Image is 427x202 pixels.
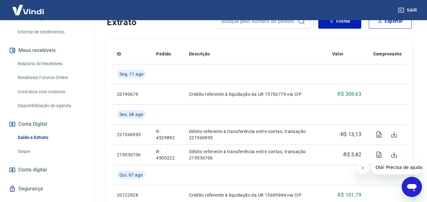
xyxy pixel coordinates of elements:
p: Débito referente à transferência entre contas, transação 219536706 [189,148,322,161]
a: Relatório de Recebíveis [15,57,87,70]
iframe: Mensagem da empresa [372,160,422,174]
p: Crédito referente à liquidação da UR 15695944 via CIP [189,192,322,198]
a: Saldo e Extrato [15,131,87,144]
button: Meus recebíveis [8,43,87,57]
a: Conta digital [8,163,87,177]
iframe: Fechar mensagem [357,162,369,174]
img: Vindi [8,0,49,20]
span: Visualizar [371,147,387,162]
p: 20122928 [117,192,146,198]
button: Filtros [318,14,361,29]
p: 20190679 [117,91,146,97]
p: R-4500222 [156,148,179,161]
p: Comprovante [373,51,402,57]
p: Crédito referente à liquidação da UR 15756779 via CIP [189,91,322,97]
span: Conta digital [18,165,47,174]
p: R$ 101,79 [338,191,361,199]
p: Descrição [189,51,210,57]
span: Qui, 07 ago [119,172,143,178]
span: Download [387,147,402,162]
span: Visualizar [371,127,387,142]
span: Seg, 11 ago [119,71,143,77]
a: Recebíveis Futuros Online [15,71,87,84]
a: Saque [15,145,87,158]
button: Conta Digital [8,117,87,131]
button: Exportar [369,14,412,29]
p: -R$ 13,13 [339,131,361,138]
iframe: Botão para abrir a janela de mensagens [402,177,422,197]
input: Busque pelo número do pedido [221,16,295,26]
p: R-4529892 [156,128,179,141]
h4: Extrato [107,16,208,29]
p: Valor [332,51,344,57]
p: Débito referente à transferência entre contas, transação 221560995 [189,128,322,141]
p: -R$ 3,42 [342,151,361,159]
p: 219536706 [117,152,146,158]
a: Informe de rendimentos [15,26,87,38]
p: 221560995 [117,131,146,138]
span: Olá! Precisa de ajuda? [4,4,53,9]
a: Disponibilização de agenda [15,99,87,112]
a: Contratos com credores [15,85,87,98]
span: Sex, 08 ago [119,111,143,118]
p: ID [117,51,121,57]
a: Segurança [8,182,87,196]
span: Download [387,127,402,142]
p: Pedido [156,51,171,57]
p: R$ 308,63 [338,90,361,98]
button: Sair [397,4,419,16]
